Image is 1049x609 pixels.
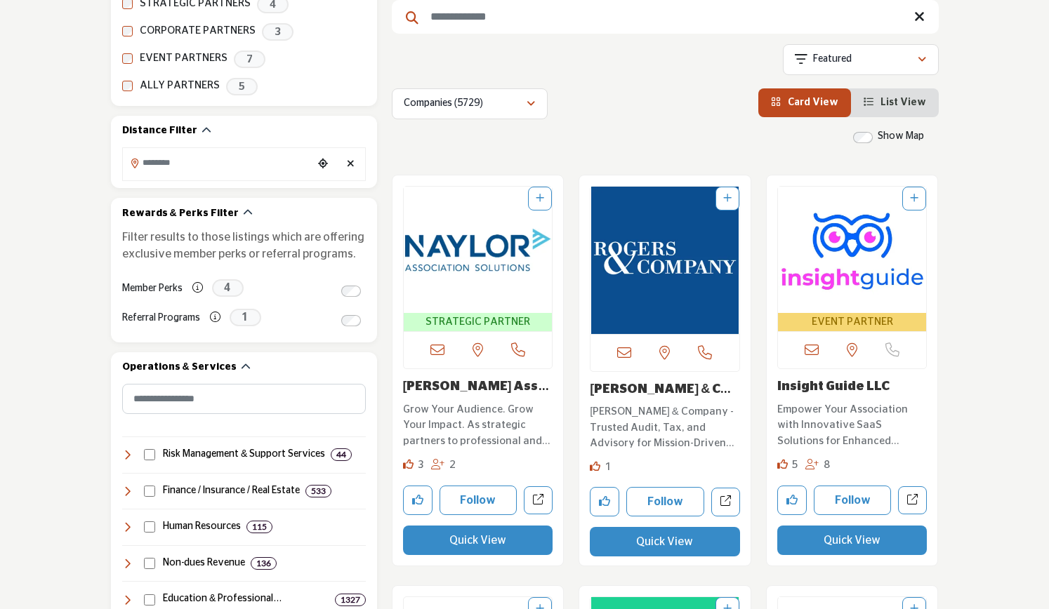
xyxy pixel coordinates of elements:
[418,460,424,470] span: 3
[122,124,197,138] h2: Distance Filter
[335,594,366,606] div: 1327 Results For Education & Professional Development
[403,459,414,469] i: Likes
[590,382,740,398] h3: Rogers & Company PLLC
[144,449,155,460] input: Select Risk Management & Support Services checkbox
[777,459,788,469] i: Likes
[122,276,183,301] label: Member Perks
[590,404,740,452] p: [PERSON_NAME] & Company - Trusted Audit, Tax, and Advisory for Mission-Driven Organizations At [P...
[163,520,241,534] h4: Human Resources: Services and solutions for employee management, benefits, recruiting, compliance...
[878,129,924,144] label: Show Map
[778,187,927,313] img: Insight Guide LLC
[777,399,928,450] a: Empower Your Association with Innovative SaaS Solutions for Enhanced Engagement and Revenue Growt...
[140,23,256,39] label: CORPORATE PARTNERS
[392,88,548,119] button: Companies (5729)
[771,98,838,107] a: View Card
[591,187,739,334] img: Rogers & Company PLLC
[246,521,272,533] div: 115 Results For Human Resources
[403,399,553,450] a: Grow Your Audience. Grow Your Impact. As strategic partners to professional and trade association...
[404,187,553,332] a: Open Listing in new tab
[311,486,326,496] b: 533
[404,187,553,313] img: Naylor Association Solutions
[305,485,331,497] div: 533 Results For Finance / Insurance / Real Estate
[403,402,553,450] p: Grow Your Audience. Grow Your Impact. As strategic partners to professional and trade association...
[590,383,731,411] a: [PERSON_NAME] & Company PLL...
[813,53,852,67] p: Featured
[440,486,517,515] button: Follow
[711,488,740,516] a: Open rogers-company-pllc in new tab
[404,97,483,111] p: Companies (5729)
[898,486,927,515] a: Open insight-guide in new tab
[407,314,550,330] span: STRATEGIC PARTNER
[824,460,830,470] span: 8
[590,487,619,516] button: Like company
[777,486,807,515] button: Like company
[851,88,939,117] li: List View
[777,402,928,450] p: Empower Your Association with Innovative SaaS Solutions for Enhanced Engagement and Revenue Growt...
[262,23,293,41] span: 3
[777,526,928,555] button: Quick View
[122,306,200,330] label: Referral Programs
[122,207,239,221] h2: Rewards & Perks Filter
[256,558,271,568] b: 136
[792,460,798,470] span: 5
[788,98,838,107] span: Card View
[226,78,258,95] span: 5
[144,594,155,605] input: Select Education & Professional Development checkbox
[341,595,360,605] b: 1327
[783,44,939,75] button: Featured
[122,53,133,64] input: EVENT PARTNERS checkbox
[605,462,612,472] span: 1
[449,460,456,470] span: 2
[312,149,334,180] div: Choose your current location
[144,486,155,497] input: Select Finance / Insurance / Real Estate checkbox
[777,380,890,393] a: Insight Guide LLC
[140,78,220,94] label: ALLY PARTNERS
[163,556,245,570] h4: Non-dues Revenue: Programs like affinity partnerships, sponsorships, and other revenue-generating...
[814,486,892,515] button: Follow
[403,486,433,515] button: Like company
[122,384,366,414] input: Search Category
[403,380,553,395] h3: Naylor Association Solutions
[805,457,830,474] div: Followers
[591,187,739,334] a: Open Listing in new tab
[230,309,261,326] span: 1
[251,557,277,570] div: 136 Results For Non-dues Revenue
[590,461,600,471] i: Like
[122,361,237,375] h2: Operations & Services
[403,526,553,555] button: Quick View
[163,484,300,498] h4: Finance / Insurance / Real Estate: Financial management, accounting, insurance, banking, payroll,...
[910,194,918,203] a: Add To List
[758,88,851,117] li: Card View
[212,279,244,297] span: 4
[864,98,926,107] a: View List
[331,448,352,461] div: 44 Results For Risk Management & Support Services
[524,486,553,515] a: Open naylor-association-solutions in new tab
[122,26,133,36] input: CORPORATE PARTNERS checkbox
[590,527,740,556] button: Quick View
[163,592,329,606] h4: Education & Professional Development: Training, certification, career development, and learning s...
[163,448,325,462] h4: Risk Management & Support Services: Services for cancellation insurance and transportation soluti...
[590,401,740,452] a: [PERSON_NAME] & Company - Trusted Audit, Tax, and Advisory for Mission-Driven Organizations At [P...
[123,149,312,177] input: Search Location
[336,450,346,460] b: 44
[431,457,456,474] div: Followers
[122,229,366,262] p: Filter results to those listings which are offering exclusive member perks or referral programs.
[122,81,133,91] input: ALLY PARTNERS checkbox
[234,51,265,68] span: 7
[781,314,924,330] span: EVENT PARTNER
[778,187,927,332] a: Open Listing in new tab
[140,51,227,67] label: EVENT PARTNERS
[144,558,155,569] input: Select Non-dues Revenue checkbox
[403,380,549,408] a: [PERSON_NAME] Association S...
[341,149,362,180] div: Clear search location
[626,487,704,516] button: Follow
[536,194,544,203] a: Add To List
[144,521,155,533] input: Select Human Resources checkbox
[341,286,361,297] input: Switch to Member Perks
[341,315,361,326] input: Switch to Referral Programs
[880,98,926,107] span: List View
[723,194,732,203] a: Add To List
[252,522,267,532] b: 115
[777,380,928,395] h3: Insight Guide LLC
